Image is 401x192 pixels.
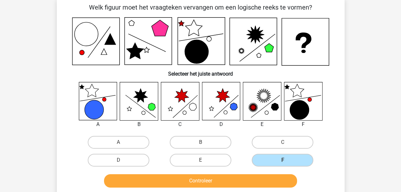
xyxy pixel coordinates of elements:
[74,121,122,128] div: A
[197,121,245,128] div: D
[170,154,231,166] label: E
[156,121,204,128] div: C
[88,154,149,166] label: D
[238,121,286,128] div: E
[104,174,297,188] button: Controleer
[252,136,313,149] label: C
[279,121,327,128] div: F
[67,66,334,77] h6: Selecteer het juiste antwoord
[88,136,149,149] label: A
[170,136,231,149] label: B
[115,121,163,128] div: B
[67,3,334,12] p: Welk figuur moet het vraagteken vervangen om een logische reeks te vormen?
[252,154,313,166] label: F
